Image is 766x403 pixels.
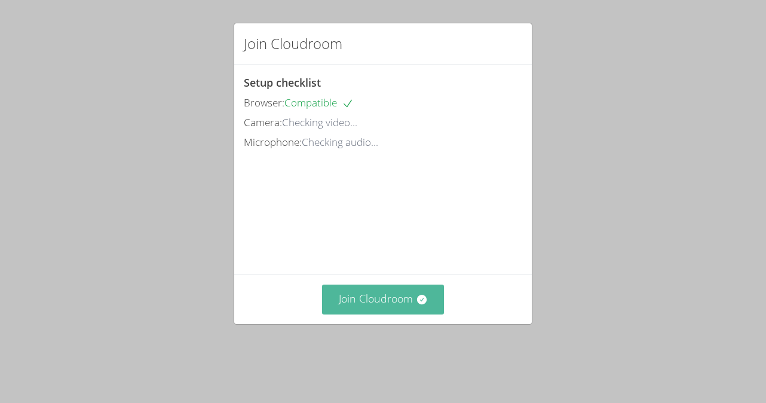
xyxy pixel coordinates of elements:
[284,96,354,109] span: Compatible
[322,285,445,314] button: Join Cloudroom
[244,135,302,149] span: Microphone:
[282,115,357,129] span: Checking video...
[244,115,282,129] span: Camera:
[244,75,321,90] span: Setup checklist
[302,135,378,149] span: Checking audio...
[244,96,284,109] span: Browser:
[244,33,342,54] h2: Join Cloudroom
